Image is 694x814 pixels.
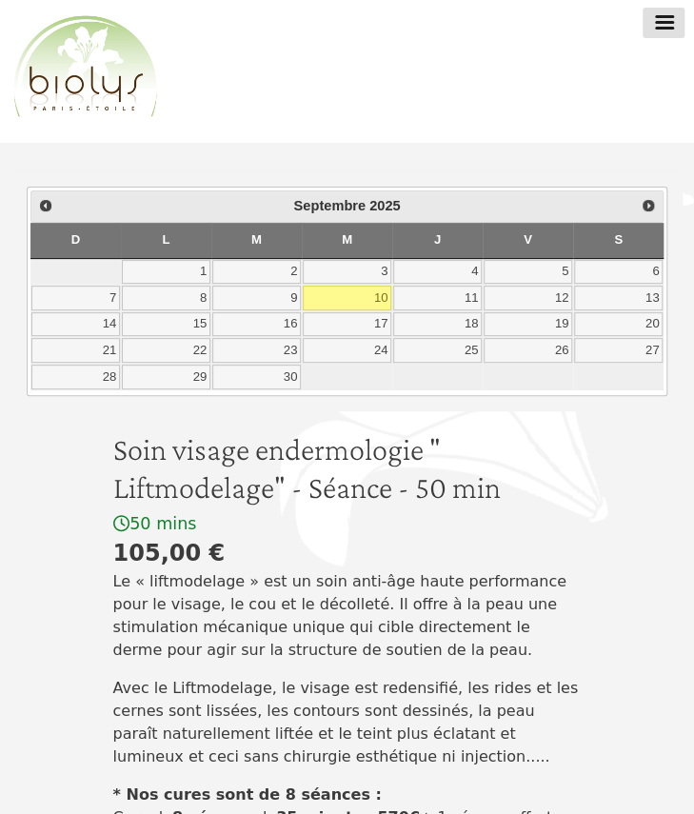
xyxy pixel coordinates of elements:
[212,260,301,285] a: 2
[162,232,169,247] span: Lundi
[122,260,210,285] a: 1
[122,365,210,389] a: 29
[342,232,352,247] span: Mercredi
[251,232,262,247] span: Mardi
[113,570,582,662] p: Le « liftmodelage » est un soin anti-âge haute performance pour le visage, le cou et le décolleté...
[614,232,623,247] span: Samedi
[113,785,382,804] strong: * Nos cures sont de 8 séances :
[574,260,663,285] a: 6
[122,312,210,337] a: 15
[122,338,210,363] a: 22
[484,286,572,310] a: 12
[369,198,401,213] span: 2025
[636,193,661,218] a: Suivant
[574,286,663,310] a: 13
[303,260,391,285] a: 3
[393,260,482,285] a: 4
[113,513,582,535] div: 50 mins
[212,312,301,337] a: 16
[303,286,391,310] a: 10
[212,286,301,310] a: 9
[484,338,572,363] a: 26
[393,312,482,337] a: 18
[303,338,391,363] a: 24
[524,232,532,247] span: Vendredi
[393,338,482,363] a: 25
[31,286,120,310] a: 7
[484,312,572,337] a: 19
[113,430,582,506] h1: Soin visage endermologie " Liftmodelage" - Séance - 50 min
[212,338,301,363] a: 23
[303,312,391,337] a: 17
[10,12,162,121] img: Accueil
[71,232,81,247] span: Dimanche
[574,312,663,337] a: 20
[434,232,441,247] span: Jeudi
[33,193,58,218] a: Précédent
[122,286,210,310] a: 8
[641,198,656,213] span: Suivant
[293,198,366,213] span: Septembre
[113,536,582,570] div: 105,00 €
[31,365,120,389] a: 28
[484,260,572,285] a: 5
[31,312,120,337] a: 14
[31,338,120,363] a: 21
[113,677,582,768] p: Avec le Liftmodelage, le visage est redensifié, les rides et les cernes sont lissées, les contour...
[574,338,663,363] a: 27
[212,365,301,389] a: 30
[38,198,53,213] span: Précédent
[393,286,482,310] a: 11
